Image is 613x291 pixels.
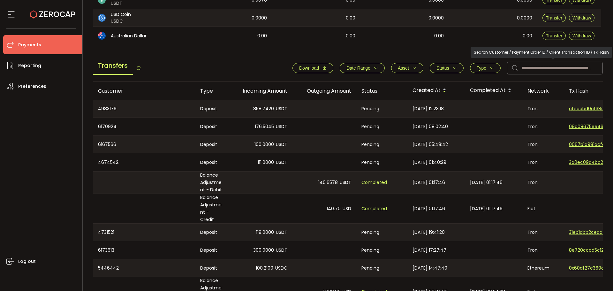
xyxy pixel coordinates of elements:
[253,105,274,112] span: 858.7420
[195,136,229,153] div: Deposit
[361,179,387,186] span: Completed
[346,14,355,22] span: 0.00
[111,33,147,39] span: Australian Dollar
[111,11,131,18] span: USD Coin
[93,259,195,277] div: 5446442
[522,87,564,95] div: Network
[361,205,387,212] span: Completed
[346,32,355,40] span: 0.00
[18,82,46,91] span: Preferences
[356,87,407,95] div: Status
[93,57,133,75] span: Transfers
[93,136,195,153] div: 6167566
[195,194,229,223] div: Balance Adjustment - Credit
[569,14,594,22] button: Withdraw
[254,141,274,148] span: 100.0000
[430,63,464,73] button: Status
[195,153,229,171] div: Deposit
[340,63,385,73] button: Date Range
[318,179,338,186] span: 140.6578
[581,260,613,291] iframe: Chat Widget
[276,229,287,236] span: USDT
[361,229,379,236] span: Pending
[292,63,333,73] button: Download
[542,32,566,40] button: Transfer
[546,15,563,20] span: Transfer
[522,224,564,241] div: Tron
[471,47,612,58] div: Search Customer / Payment Order ID / Client Transaction ID / Tx Hash
[98,32,106,40] img: aud_portfolio.svg
[256,229,274,236] span: 119.0000
[522,172,564,194] div: Tron
[522,100,564,117] div: Tron
[195,87,229,95] div: Type
[93,224,195,241] div: 4731521
[522,136,564,153] div: Tron
[93,153,195,171] div: 4674542
[276,247,287,254] span: USDT
[93,87,195,95] div: Customer
[93,241,195,259] div: 6173613
[470,205,503,212] span: [DATE] 01:17:46
[522,194,564,223] div: Fiat
[195,259,229,277] div: Deposit
[276,159,287,166] span: USDT
[412,179,445,186] span: [DATE] 01:17:46
[412,123,448,130] span: [DATE] 08:02:40
[412,247,446,254] span: [DATE] 17:27:47
[546,33,563,38] span: Transfer
[412,105,444,112] span: [DATE] 12:23:18
[361,247,379,254] span: Pending
[253,247,274,254] span: 300.0000
[361,105,379,112] span: Pending
[569,32,594,40] button: Withdraw
[18,40,41,50] span: Payments
[522,153,564,171] div: Tron
[195,224,229,241] div: Deposit
[434,32,444,40] span: 0.00
[18,257,36,266] span: Log out
[195,241,229,259] div: Deposit
[93,118,195,135] div: 6170924
[299,65,319,71] span: Download
[412,229,445,236] span: [DATE] 19:41:20
[436,65,449,71] span: Status
[258,159,274,166] span: 111.0000
[398,65,409,71] span: Asset
[407,85,465,96] div: Created At
[412,264,447,272] span: [DATE] 14:47:40
[572,33,591,38] span: Withdraw
[412,159,446,166] span: [DATE] 01:40:29
[361,264,379,272] span: Pending
[256,264,273,272] span: 100.2100
[361,141,379,148] span: Pending
[195,100,229,117] div: Deposit
[229,87,292,95] div: Incoming Amount
[275,264,287,272] span: USDC
[522,241,564,259] div: Tron
[340,179,351,186] span: USDT
[477,65,486,71] span: Type
[361,159,379,166] span: Pending
[412,205,445,212] span: [DATE] 01:17:46
[470,179,503,186] span: [DATE] 01:17:46
[428,14,444,22] span: 0.0000
[412,141,448,148] span: [DATE] 05:48:42
[542,14,566,22] button: Transfer
[346,65,370,71] span: Date Range
[522,259,564,277] div: Ethereum
[523,32,532,40] span: 0.00
[98,14,106,22] img: usdc_portfolio.svg
[572,15,591,20] span: Withdraw
[252,14,267,22] span: 0.0000
[257,32,267,40] span: 0.00
[517,14,532,22] span: 0.0000
[470,63,501,73] button: Type
[391,63,423,73] button: Asset
[522,118,564,135] div: Tron
[195,118,229,135] div: Deposit
[276,105,287,112] span: USDT
[195,172,229,194] div: Balance Adjustment - Debit
[465,85,522,96] div: Completed At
